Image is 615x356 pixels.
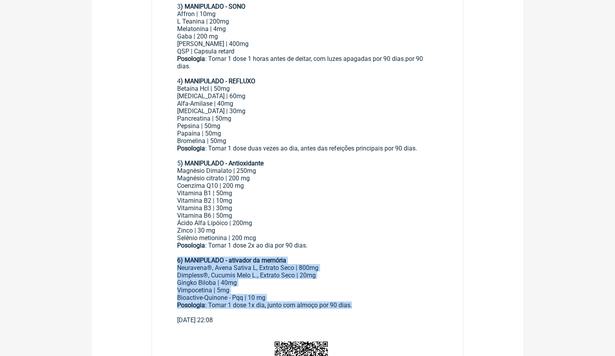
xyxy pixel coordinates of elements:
[177,55,205,62] strong: Posologia
[177,197,438,204] div: Vitamina B2 | 10mg
[177,100,438,107] div: Alfa-Amilase | 40mg
[181,77,255,85] strong: ) MANIPULADO - REFLUXO
[177,189,438,197] div: Vitamina B1 | 50mg
[177,145,205,152] strong: Posologia
[177,257,286,264] strong: 6) MANIPULADO - ativador da memória
[181,160,264,167] strong: ) MANIPULADO - Antioxidante
[177,3,438,10] div: 3
[177,167,438,189] div: Magnésio Dimalato | 250mg Magnésio citrato | 200 mg Coenzima Q10 | 200 mg
[177,85,438,92] div: Betaína Hcl | 50mg
[177,40,438,55] div: [PERSON_NAME] | 400mg QSP | Capsula retard
[177,316,438,324] div: [DATE] 22:08
[177,115,438,122] div: Pancreatina | 50mg
[177,204,438,212] div: Vitamina B3 | 30mg
[177,212,438,219] div: Vitamina B6 | 50mg
[177,107,438,115] div: [MEDICAL_DATA] | 30mg
[177,160,438,167] div: 5
[177,92,438,100] div: [MEDICAL_DATA] | 60mg
[177,25,438,33] div: Melatonina | 4mg
[177,272,438,301] div: Dimpless®, Cucumis Melo L., Extrato Seco | 20mg Gingko Biloba | 40mg Vimpocetina | 5mg Bioactive-...
[181,3,245,10] strong: ) MANIPULADO - SONO
[177,301,205,309] strong: Posologia
[177,130,438,137] div: Papaína | 50mg
[177,219,438,227] div: Ácido Alfa Lipóico | 200mg
[177,33,438,40] div: Gaba | 200 mg
[177,227,438,242] div: Zinco | 30 mg Selênio metionina | 200 mcg
[177,77,438,85] div: 4
[177,242,438,257] div: : Tomar 1 dose 2x ao dia por 90 dias.
[177,18,438,25] div: L Teanina | 200mg
[177,242,205,249] strong: Posologia
[177,264,438,272] div: Neuravena®, Avena Sativa L, Extrato Seco | 800mg
[177,145,438,160] div: : Tomar 1 dose duas vezes ao dia, antes das refeições principais por 90 dias.
[177,122,438,130] div: Pepsina | 50mg
[177,137,438,145] div: Bromelina | 50mg
[177,301,438,316] div: : Tomar 1 dose 1x dia, junto com almoço por 90 dias.
[177,55,438,77] div: : Tomar 1 dose 1 horas antes de deitar, com luzes apagadas por 90 dias.por 90 dias.
[177,10,438,18] div: Affron | 10mg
